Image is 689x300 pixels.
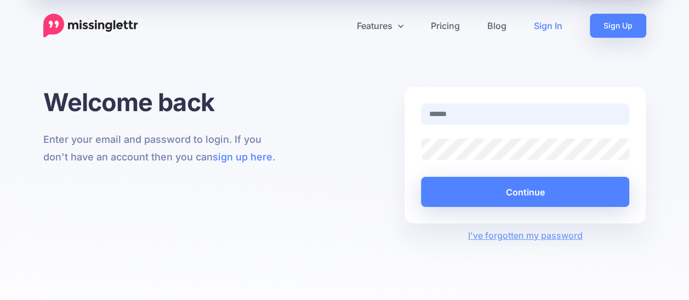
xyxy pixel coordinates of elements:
[343,14,417,38] a: Features
[417,14,474,38] a: Pricing
[468,230,583,241] a: I've forgotten my password
[213,151,272,163] a: sign up here
[43,87,285,117] h1: Welcome back
[421,177,630,207] button: Continue
[474,14,520,38] a: Blog
[520,14,576,38] a: Sign In
[590,14,646,38] a: Sign Up
[43,131,285,166] p: Enter your email and password to login. If you don't have an account then you can .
